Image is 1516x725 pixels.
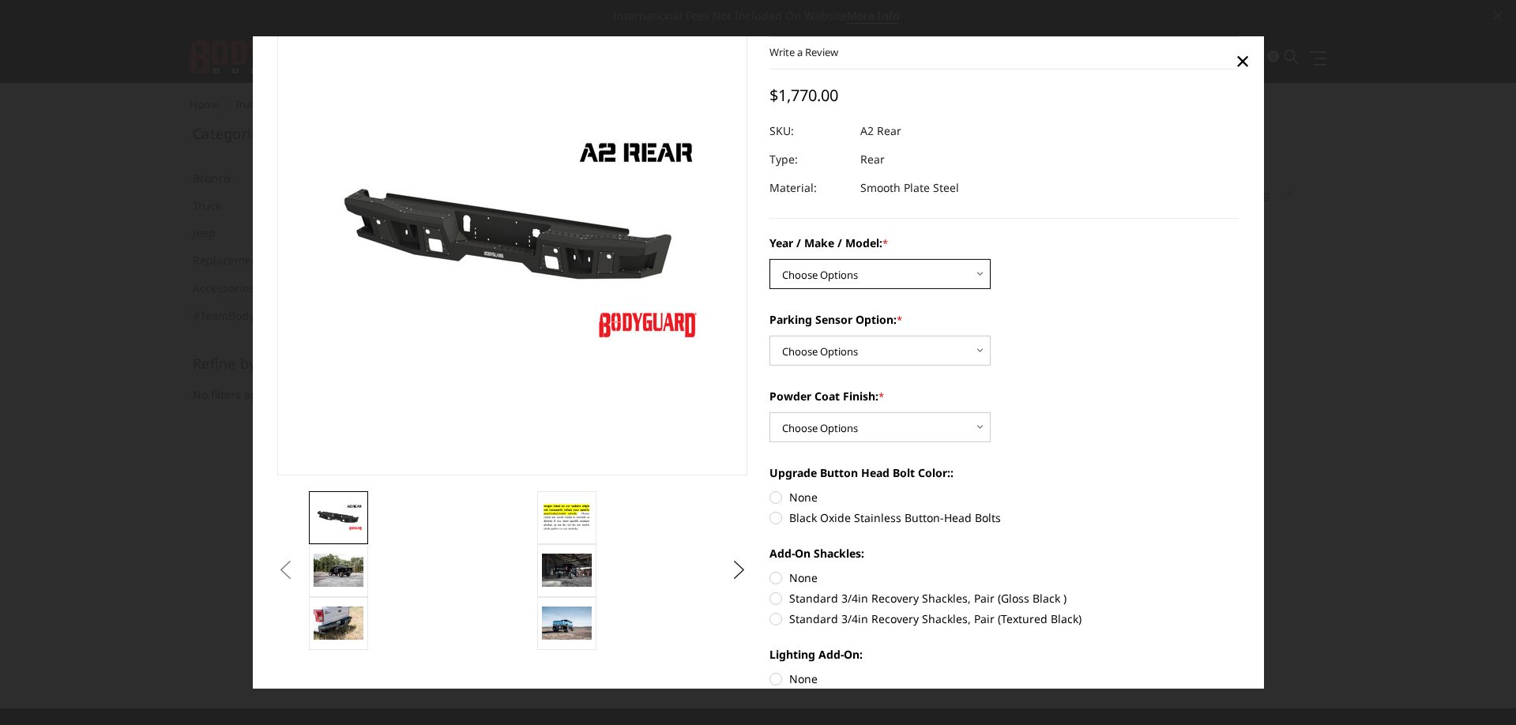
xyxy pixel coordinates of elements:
label: None [769,671,1240,687]
img: A2 Series - Rear Bumper [314,554,363,587]
label: Lighting Add-On: [769,646,1240,663]
label: Upgrade Button Head Bolt Color:: [769,464,1240,481]
dt: SKU: [769,117,848,145]
label: Standard 3/4in Recovery Shackles, Pair (Textured Black) [769,610,1240,627]
label: Standard 3/4in Recovery Shackles, Pair (Gloss Black ) [769,590,1240,607]
button: Previous [273,558,297,582]
img: A2 Series - Rear Bumper [542,554,592,587]
span: $1,770.00 [769,85,838,106]
img: A2 Series - Rear Bumper [542,500,592,534]
label: Black Oxide Stainless Button-Head Bolts [769,509,1240,526]
label: Powder Coat Finish: [769,388,1240,404]
dd: Rear [860,145,885,174]
dt: Material: [769,174,848,202]
a: A2 Series - Rear Bumper [277,1,747,475]
img: A2 Series - Rear Bumper [542,607,592,640]
button: Next [727,558,750,582]
a: Close [1230,48,1255,73]
label: Year / Make / Model: [769,235,1240,251]
label: None [769,569,1240,586]
dd: Smooth Plate Steel [860,174,959,202]
span: × [1236,43,1250,77]
label: Parking Sensor Option: [769,311,1240,328]
dt: Type: [769,145,848,174]
label: Add-On Shackles: [769,545,1240,562]
img: A2 Series - Rear Bumper [314,503,363,531]
img: A2 Series - Rear Bumper [314,607,363,640]
label: None [769,489,1240,505]
a: Write a Review [769,45,838,59]
dd: A2 Rear [860,117,901,145]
